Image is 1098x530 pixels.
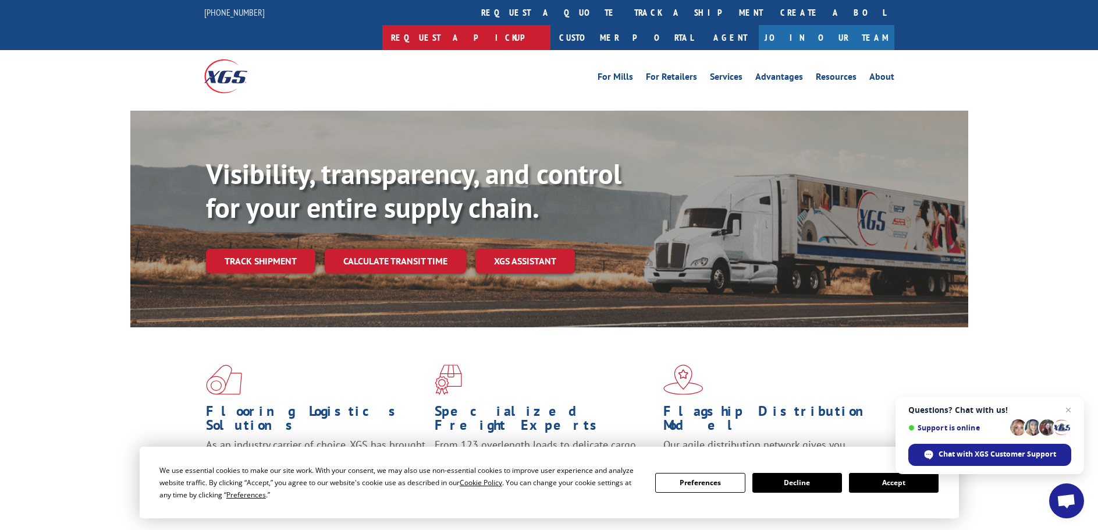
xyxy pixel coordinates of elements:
[816,72,857,85] a: Resources
[663,404,883,438] h1: Flagship Distribution Model
[226,490,266,500] span: Preferences
[204,6,265,18] a: [PHONE_NUMBER]
[550,25,702,50] a: Customer Portal
[752,473,842,493] button: Decline
[908,405,1071,415] span: Questions? Chat with us!
[460,478,502,487] span: Cookie Policy
[206,404,426,438] h1: Flooring Logistics Solutions
[849,473,939,493] button: Accept
[655,473,745,493] button: Preferences
[206,438,425,479] span: As an industry carrier of choice, XGS has brought innovation and dedication to flooring logistics...
[475,249,575,274] a: XGS ASSISTANT
[325,249,466,274] a: Calculate transit time
[159,464,641,501] div: We use essential cookies to make our site work. With your consent, we may also use non-essential ...
[140,447,959,518] div: Cookie Consent Prompt
[1061,403,1075,417] span: Close chat
[939,449,1056,460] span: Chat with XGS Customer Support
[755,72,803,85] a: Advantages
[206,365,242,395] img: xgs-icon-total-supply-chain-intelligence-red
[598,72,633,85] a: For Mills
[206,249,315,273] a: Track shipment
[435,365,462,395] img: xgs-icon-focused-on-flooring-red
[908,444,1071,466] div: Chat with XGS Customer Support
[663,438,877,465] span: Our agile distribution network gives you nationwide inventory management on demand.
[759,25,894,50] a: Join Our Team
[908,423,1006,432] span: Support is online
[710,72,742,85] a: Services
[869,72,894,85] a: About
[435,438,655,490] p: From 123 overlength loads to delicate cargo, our experienced staff knows the best way to move you...
[1049,483,1084,518] div: Open chat
[382,25,550,50] a: Request a pickup
[646,72,697,85] a: For Retailers
[435,404,655,438] h1: Specialized Freight Experts
[663,365,703,395] img: xgs-icon-flagship-distribution-model-red
[702,25,759,50] a: Agent
[206,156,621,225] b: Visibility, transparency, and control for your entire supply chain.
